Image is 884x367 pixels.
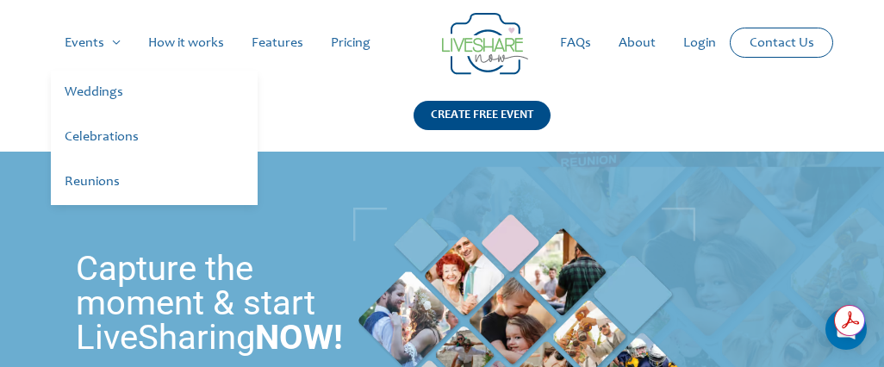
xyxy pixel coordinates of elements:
[317,16,384,71] a: Pricing
[825,308,867,350] div: Open Intercom Messenger
[51,71,258,115] a: Weddings
[669,16,730,71] a: Login
[442,13,528,75] img: LiveShare logo - Capture & Share Event Memories
[51,16,134,71] a: Events
[51,160,258,205] a: Reunions
[51,115,258,160] a: Celebrations
[414,101,551,152] a: CREATE FREE EVENT
[736,28,828,57] a: Contact Us
[76,252,348,355] h1: Capture the moment & start LiveSharing
[134,16,238,71] a: How it works
[30,16,854,71] nav: Site Navigation
[546,16,605,71] a: FAQs
[605,16,669,71] a: About
[414,101,551,130] div: CREATE FREE EVENT
[238,16,317,71] a: Features
[255,317,343,358] strong: NOW!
